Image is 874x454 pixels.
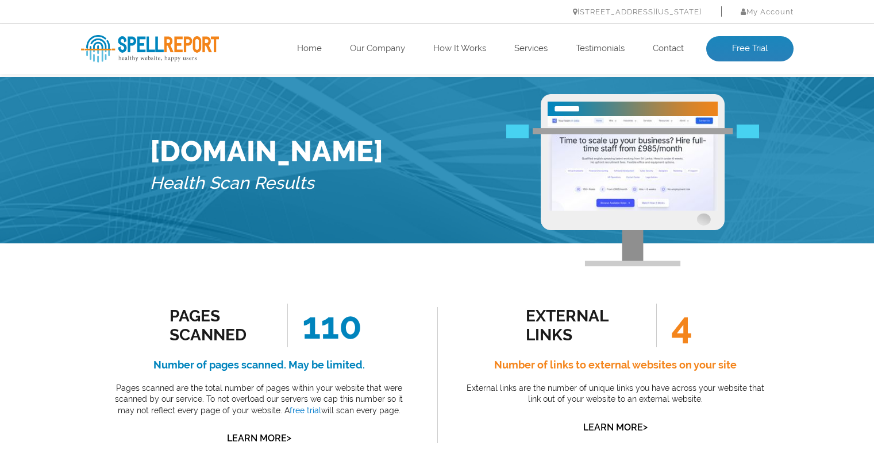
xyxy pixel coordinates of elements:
div: Pages Scanned [170,306,274,344]
div: external links [526,306,630,344]
span: > [643,419,648,435]
img: Free Webiste Analysis [541,94,725,266]
p: External links are the number of unique links you have across your website that link out of your ... [463,383,768,405]
a: Learn More> [227,433,291,444]
h4: Number of pages scanned. May be limited. [107,356,411,374]
span: > [287,430,291,446]
span: 4 [656,304,692,347]
a: free trial [290,406,321,415]
img: Free Webiste Analysis [506,125,759,138]
h5: Health Scan Results [150,168,383,199]
a: Learn More> [583,422,648,433]
span: 110 [287,304,362,347]
img: Free Website Analysis [548,116,718,211]
h4: Number of links to external websites on your site [463,356,768,374]
p: Pages scanned are the total number of pages within your website that were scanned by our service.... [107,383,411,417]
h1: [DOMAIN_NAME] [150,134,383,168]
